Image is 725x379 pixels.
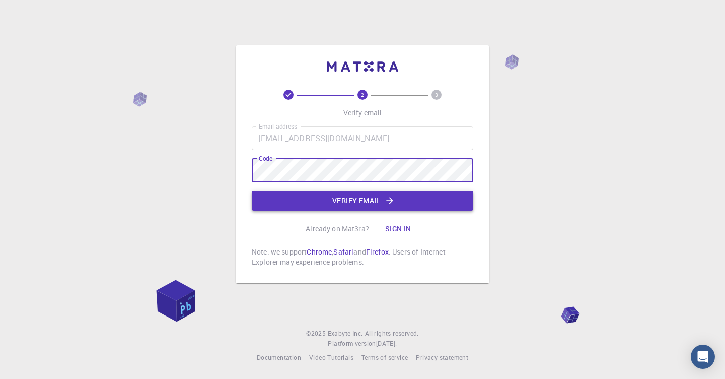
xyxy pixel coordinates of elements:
span: Exabyte Inc. [328,329,363,337]
p: Note: we support , and . Users of Internet Explorer may experience problems. [252,247,473,267]
text: 3 [435,91,438,98]
div: Open Intercom Messenger [691,345,715,369]
button: Sign in [377,219,419,239]
span: Platform version [328,339,376,349]
p: Already on Mat3ra? [306,224,369,234]
p: Verify email [343,108,382,118]
a: Safari [333,247,353,257]
a: Exabyte Inc. [328,329,363,339]
a: Privacy statement [416,353,468,363]
span: Terms of service [361,353,408,361]
button: Verify email [252,191,473,211]
a: Documentation [257,353,301,363]
label: Email address [259,122,297,131]
a: Video Tutorials [309,353,353,363]
a: Terms of service [361,353,408,363]
span: [DATE] . [376,339,397,347]
span: Privacy statement [416,353,468,361]
span: All rights reserved. [365,329,419,339]
label: Code [259,154,272,163]
a: Chrome [307,247,332,257]
a: [DATE]. [376,339,397,349]
a: Firefox [366,247,389,257]
span: Documentation [257,353,301,361]
span: Video Tutorials [309,353,353,361]
text: 2 [361,91,364,98]
span: © 2025 [306,329,327,339]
